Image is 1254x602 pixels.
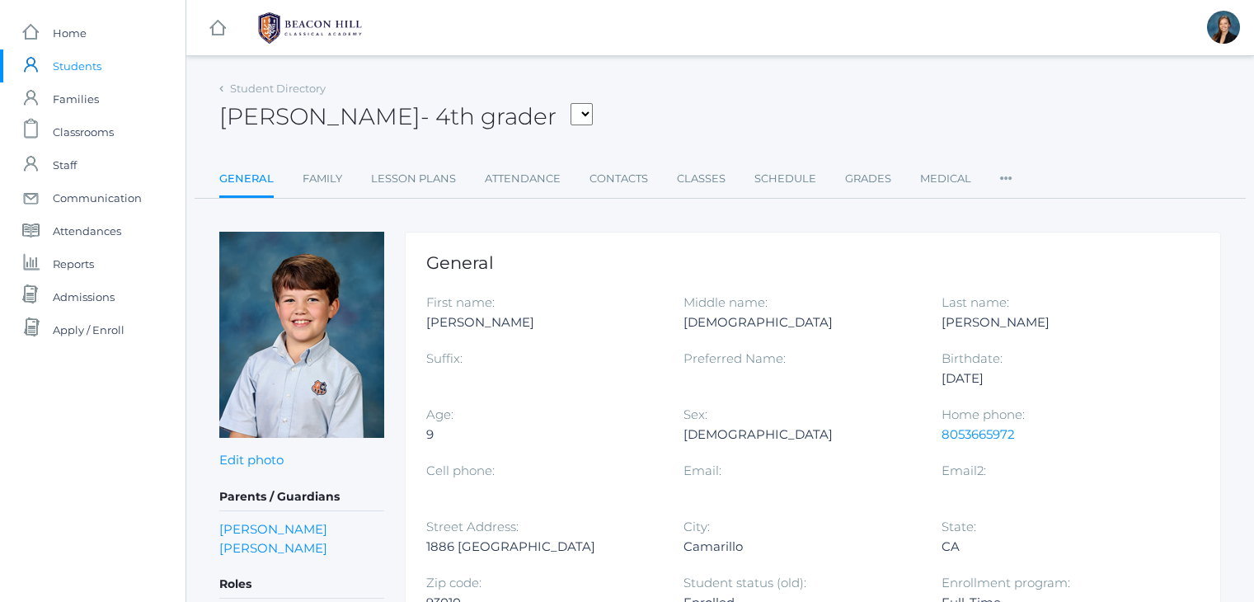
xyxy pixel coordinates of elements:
span: Attendances [53,214,121,247]
label: Email: [683,463,721,478]
a: Student Directory [230,82,326,95]
label: Sex: [683,407,707,422]
h5: Roles [219,571,384,599]
label: Suffix: [426,350,463,366]
div: Allison Smith [1207,11,1240,44]
a: Medical [920,162,971,195]
span: Staff [53,148,77,181]
span: Home [53,16,87,49]
div: [PERSON_NAME] [426,313,659,332]
span: Reports [53,247,94,280]
div: 9 [426,425,659,444]
div: [DEMOGRAPHIC_DATA] [683,313,916,332]
label: Student status (old): [683,575,806,590]
span: Families [53,82,99,115]
div: [PERSON_NAME] [942,313,1174,332]
a: [PERSON_NAME] [219,539,327,557]
label: Age: [426,407,453,422]
span: Students [53,49,101,82]
a: Edit photo [219,452,284,468]
h2: [PERSON_NAME] [219,104,593,129]
span: - 4th grader [420,102,557,130]
div: CA [942,537,1174,557]
h5: Parents / Guardians [219,483,384,511]
h1: General [426,253,1200,272]
div: Camarillo [683,537,916,557]
label: First name: [426,294,495,310]
a: Lesson Plans [371,162,456,195]
a: General [219,162,274,198]
a: [PERSON_NAME] [219,520,327,539]
div: 1886 [GEOGRAPHIC_DATA] [426,537,659,557]
label: Zip code: [426,575,481,590]
img: 1_BHCALogos-05.png [248,7,372,49]
label: Birthdate: [942,350,1003,366]
span: Apply / Enroll [53,313,124,346]
a: Schedule [754,162,816,195]
label: Middle name: [683,294,768,310]
label: State: [942,519,976,534]
a: Classes [677,162,726,195]
span: Classrooms [53,115,114,148]
label: Email2: [942,463,986,478]
label: Last name: [942,294,1009,310]
a: Grades [845,162,891,195]
div: [DEMOGRAPHIC_DATA] [683,425,916,444]
label: Preferred Name: [683,350,786,366]
a: 8053665972 [942,426,1015,442]
span: Communication [53,181,142,214]
label: City: [683,519,710,534]
span: Admissions [53,280,115,313]
label: Street Address: [426,519,519,534]
img: William Hibbard [219,232,384,438]
label: Enrollment program: [942,575,1070,590]
label: Cell phone: [426,463,495,478]
div: [DATE] [942,369,1174,388]
a: Contacts [589,162,648,195]
a: Family [303,162,342,195]
label: Home phone: [942,407,1025,422]
a: Attendance [485,162,561,195]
